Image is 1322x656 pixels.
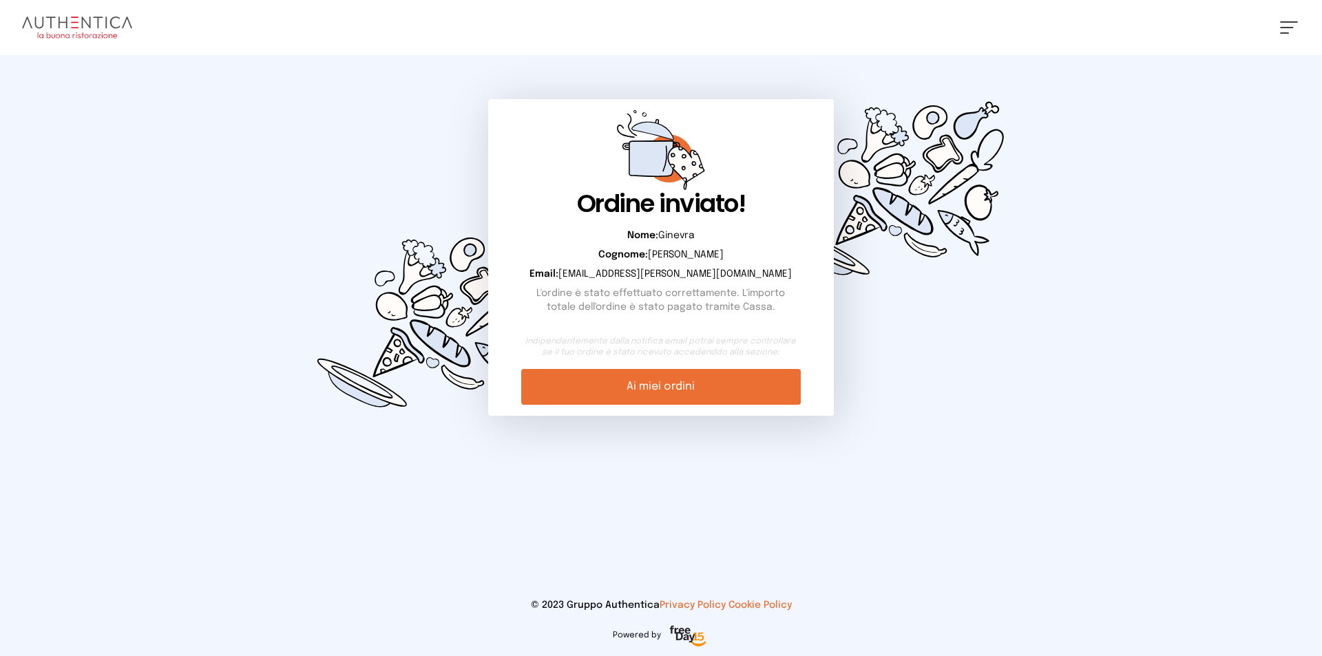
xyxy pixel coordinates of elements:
p: © 2023 Gruppo Authentica [22,598,1300,612]
p: [PERSON_NAME] [521,248,800,262]
a: Privacy Policy [660,600,726,610]
p: L'ordine è stato effettuato correttamente. L'importo totale dell'ordine è stato pagato tramite Ca... [521,286,800,314]
img: logo-freeday.3e08031.png [667,623,710,650]
span: Powered by [613,630,661,641]
b: Cognome: [598,250,648,260]
h1: Ordine inviato! [521,190,800,218]
p: [EMAIL_ADDRESS][PERSON_NAME][DOMAIN_NAME] [521,267,800,281]
a: Ai miei ordini [521,369,800,405]
img: d0449c3114cc73e99fc76ced0c51d0cd.svg [297,187,562,454]
small: Indipendentemente dalla notifica email potrai sempre controllare se il tuo ordine è stato ricevut... [521,336,800,358]
img: d0449c3114cc73e99fc76ced0c51d0cd.svg [760,55,1025,322]
img: logo.8f33a47.png [22,17,132,39]
p: Ginevra [521,229,800,242]
b: Email: [529,269,558,279]
b: Nome: [627,231,658,240]
a: Cookie Policy [728,600,792,610]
